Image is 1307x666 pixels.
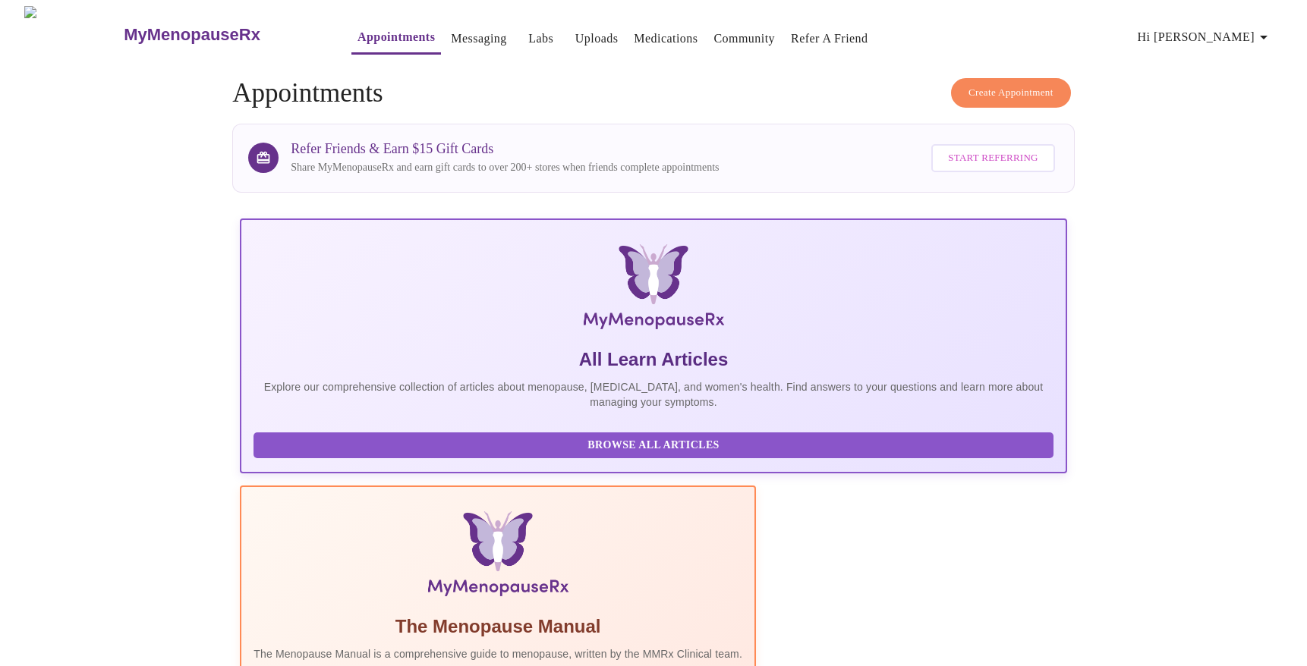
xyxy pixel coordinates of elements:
p: The Menopause Manual is a comprehensive guide to menopause, written by the MMRx Clinical team. [254,646,742,661]
a: MyMenopauseRx [122,8,321,61]
a: Start Referring [927,137,1058,180]
button: Hi [PERSON_NAME] [1132,22,1279,52]
button: Create Appointment [951,78,1071,108]
a: Uploads [575,28,619,49]
button: Labs [517,24,565,54]
button: Browse All Articles [254,432,1053,459]
h3: MyMenopauseRx [124,25,260,45]
h3: Refer Friends & Earn $15 Gift Cards [291,141,719,157]
span: Hi [PERSON_NAME] [1138,27,1273,48]
span: Create Appointment [968,84,1053,102]
p: Explore our comprehensive collection of articles about menopause, [MEDICAL_DATA], and women's hea... [254,379,1053,410]
a: Browse All Articles [254,438,1057,451]
img: MyMenopauseRx Logo [24,6,122,63]
button: Appointments [351,22,441,55]
span: Browse All Articles [269,436,1038,455]
a: Appointments [357,27,435,48]
a: Messaging [451,28,506,49]
h4: Appointments [232,78,1074,108]
button: Messaging [445,24,512,54]
a: Labs [528,28,553,49]
a: Refer a Friend [791,28,868,49]
p: Share MyMenopauseRx and earn gift cards to over 200+ stores when friends complete appointments [291,160,719,175]
img: Menopause Manual [331,511,664,602]
button: Uploads [569,24,625,54]
button: Refer a Friend [785,24,874,54]
button: Start Referring [931,144,1054,172]
a: Community [713,28,775,49]
h5: The Menopause Manual [254,614,742,639]
img: MyMenopauseRx Logo [378,244,929,335]
a: Medications [634,28,698,49]
h5: All Learn Articles [254,347,1053,372]
span: Start Referring [948,149,1038,167]
button: Medications [628,24,704,54]
button: Community [707,24,781,54]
